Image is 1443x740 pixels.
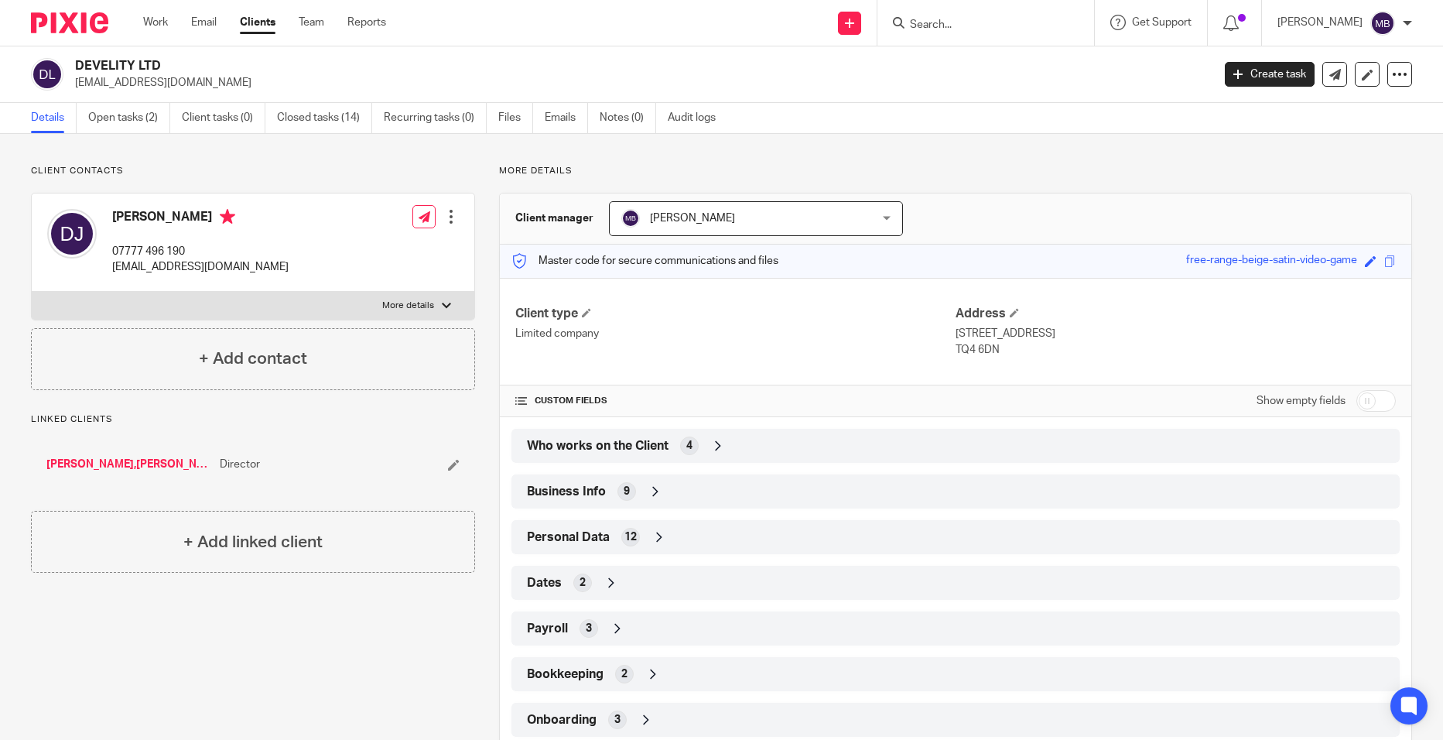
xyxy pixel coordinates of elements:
a: Clients [240,15,275,30]
p: Client contacts [31,165,475,177]
img: Pixie [31,12,108,33]
span: Get Support [1132,17,1192,28]
a: Email [191,15,217,30]
span: Dates [527,575,562,591]
span: Business Info [527,484,606,500]
span: 2 [580,575,586,591]
span: 4 [686,438,692,454]
span: 9 [624,484,630,499]
h2: DEVELITY LTD [75,58,976,74]
img: svg%3E [47,209,97,259]
a: Open tasks (2) [88,103,170,133]
a: Files [498,103,533,133]
span: 12 [624,529,637,545]
span: 3 [614,712,621,728]
a: Client tasks (0) [182,103,265,133]
a: Details [31,103,77,133]
img: svg%3E [31,58,63,91]
h4: CUSTOM FIELDS [515,395,956,407]
span: Payroll [527,621,568,637]
span: [PERSON_NAME] [650,213,735,224]
a: Reports [347,15,386,30]
a: Work [143,15,168,30]
a: Create task [1225,62,1315,87]
h4: Client type [515,306,956,322]
span: 3 [586,621,592,636]
p: More details [382,300,434,312]
span: Director [220,457,260,472]
a: Recurring tasks (0) [384,103,487,133]
span: Bookkeeping [527,666,604,683]
p: Limited company [515,326,956,341]
h4: + Add linked client [183,530,323,554]
a: Audit logs [668,103,727,133]
label: Show empty fields [1257,393,1346,409]
i: Primary [220,209,235,224]
h4: Address [956,306,1396,322]
h4: + Add contact [199,347,307,371]
div: free-range-beige-satin-video-game [1186,252,1357,270]
p: [EMAIL_ADDRESS][DOMAIN_NAME] [75,75,1202,91]
img: svg%3E [621,209,640,228]
input: Search [908,19,1048,33]
a: Notes (0) [600,103,656,133]
p: [STREET_ADDRESS] [956,326,1396,341]
p: Linked clients [31,413,475,426]
p: More details [499,165,1412,177]
img: svg%3E [1370,11,1395,36]
p: TQ4 6DN [956,342,1396,358]
p: [PERSON_NAME] [1277,15,1363,30]
p: 07777 496 190 [112,244,289,259]
span: Onboarding [527,712,597,728]
a: Closed tasks (14) [277,103,372,133]
p: [EMAIL_ADDRESS][DOMAIN_NAME] [112,259,289,275]
p: Master code for secure communications and files [511,253,778,269]
a: Team [299,15,324,30]
span: Who works on the Client [527,438,668,454]
a: Emails [545,103,588,133]
h3: Client manager [515,211,593,226]
span: 2 [621,666,627,682]
span: Personal Data [527,529,610,546]
h4: [PERSON_NAME] [112,209,289,228]
a: [PERSON_NAME],[PERSON_NAME] [46,457,212,472]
